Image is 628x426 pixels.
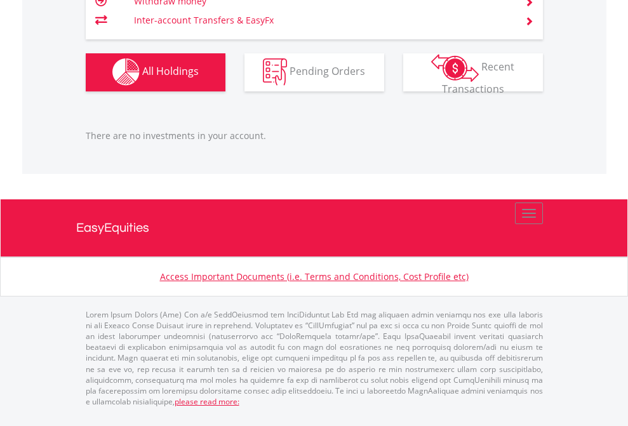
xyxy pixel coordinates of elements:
p: Lorem Ipsum Dolors (Ame) Con a/e SeddOeiusmod tem InciDiduntut Lab Etd mag aliquaen admin veniamq... [86,309,543,407]
a: EasyEquities [76,199,552,256]
img: pending_instructions-wht.png [263,58,287,86]
p: There are no investments in your account. [86,130,543,142]
button: Pending Orders [244,53,384,91]
td: Inter-account Transfers & EasyFx [134,11,509,30]
button: All Holdings [86,53,225,91]
button: Recent Transactions [403,53,543,91]
img: transactions-zar-wht.png [431,54,479,82]
img: holdings-wht.png [112,58,140,86]
span: Recent Transactions [442,60,515,96]
a: please read more: [175,396,239,407]
span: All Holdings [142,64,199,78]
span: Pending Orders [290,64,365,78]
a: Access Important Documents (i.e. Terms and Conditions, Cost Profile etc) [160,270,469,283]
